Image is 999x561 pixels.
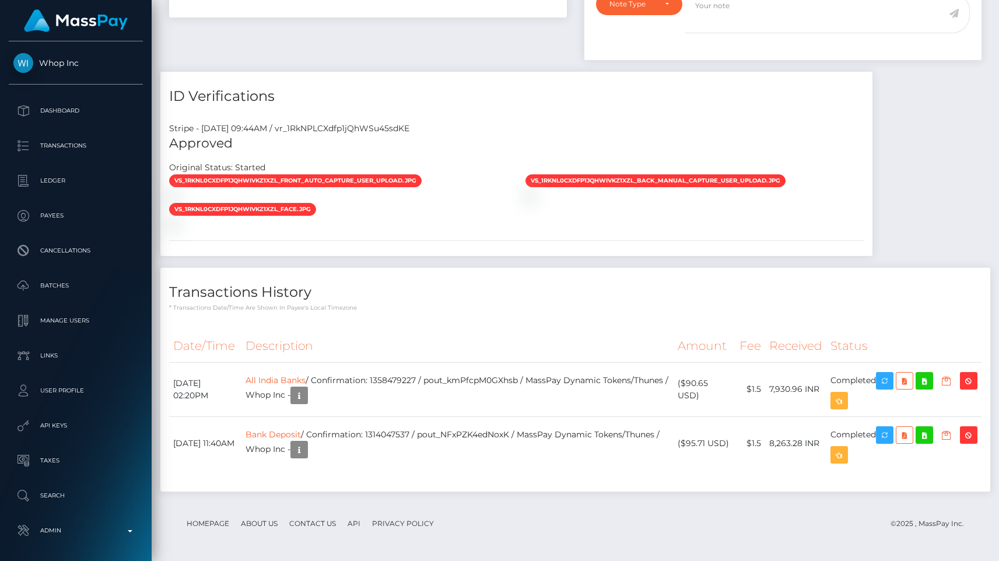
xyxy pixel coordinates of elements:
[826,330,982,362] th: Status
[826,416,982,471] td: Completed
[13,522,138,539] p: Admin
[9,411,143,440] a: API Keys
[246,429,301,440] a: Bank Deposit
[241,330,674,362] th: Description
[9,516,143,545] a: Admin
[9,446,143,475] a: Taxes
[735,362,765,416] td: $1.5
[674,330,735,362] th: Amount
[9,236,143,265] a: Cancellations
[13,277,138,294] p: Batches
[169,203,316,216] span: vs_1RkNL0CXdfp1jQhWiVKZ1xzL_face.jpg
[236,514,282,532] a: About Us
[9,96,143,125] a: Dashboard
[765,416,826,471] td: 8,263.28 INR
[525,192,535,201] img: vr_1RkNPLCXdfp1jQhWSu45sdKEfile_1RkNOgCXdfp1jQhWkPiwYHnl
[169,135,864,153] h5: Approved
[182,514,234,532] a: Homepage
[9,341,143,370] a: Links
[343,514,365,532] a: API
[9,481,143,510] a: Search
[13,382,138,399] p: User Profile
[160,122,872,135] div: Stripe - [DATE] 09:44AM / vr_1RkNPLCXdfp1jQhWSu45sdKE
[169,330,241,362] th: Date/Time
[169,416,241,471] td: [DATE] 11:40AM
[241,362,674,416] td: / Confirmation: 1358479227 / pout_kmPfcpM0GXhsb / MassPay Dynamic Tokens/Thunes / Whop Inc -
[765,330,826,362] th: Received
[246,375,306,385] a: All India Banks
[13,487,138,504] p: Search
[9,376,143,405] a: User Profile
[9,58,143,68] span: Whop Inc
[674,362,735,416] td: ($90.65 USD)
[13,172,138,190] p: Ledger
[169,303,982,312] p: * Transactions date/time are shown in payee's local timezone
[765,362,826,416] td: 7,930.96 INR
[13,417,138,434] p: API Keys
[13,242,138,260] p: Cancellations
[9,166,143,195] a: Ledger
[169,86,864,107] h4: ID Verifications
[735,330,765,362] th: Fee
[735,416,765,471] td: $1.5
[169,220,178,230] img: vr_1RkNPLCXdfp1jQhWSu45sdKEfile_1RkNPDCXdfp1jQhWsWljQraE
[367,514,439,532] a: Privacy Policy
[525,174,786,187] span: vs_1RkNL0CXdfp1jQhWiVKZ1xzL_back_manual_capture_user_upload.jpg
[241,416,674,471] td: / Confirmation: 1314047537 / pout_NFxPZK4edNoxK / MassPay Dynamic Tokens/Thunes / Whop Inc -
[13,347,138,364] p: Links
[13,102,138,120] p: Dashboard
[13,207,138,225] p: Payees
[13,53,33,73] img: Whop Inc
[169,174,422,187] span: vs_1RkNL0CXdfp1jQhWiVKZ1xzL_front_auto_capture_user_upload.jpg
[169,162,265,173] h7: Original Status: Started
[9,306,143,335] a: Manage Users
[9,131,143,160] a: Transactions
[674,416,735,471] td: ($95.71 USD)
[891,517,973,530] div: © 2025 , MassPay Inc.
[169,282,982,303] h4: Transactions History
[24,9,128,32] img: MassPay Logo
[9,271,143,300] a: Batches
[285,514,341,532] a: Contact Us
[13,312,138,329] p: Manage Users
[9,201,143,230] a: Payees
[13,137,138,155] p: Transactions
[13,452,138,469] p: Taxes
[169,192,178,201] img: vr_1RkNPLCXdfp1jQhWSu45sdKEfile_1RkNNZCXdfp1jQhWlBd7Yo8B
[826,362,982,416] td: Completed
[169,362,241,416] td: [DATE] 02:20PM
